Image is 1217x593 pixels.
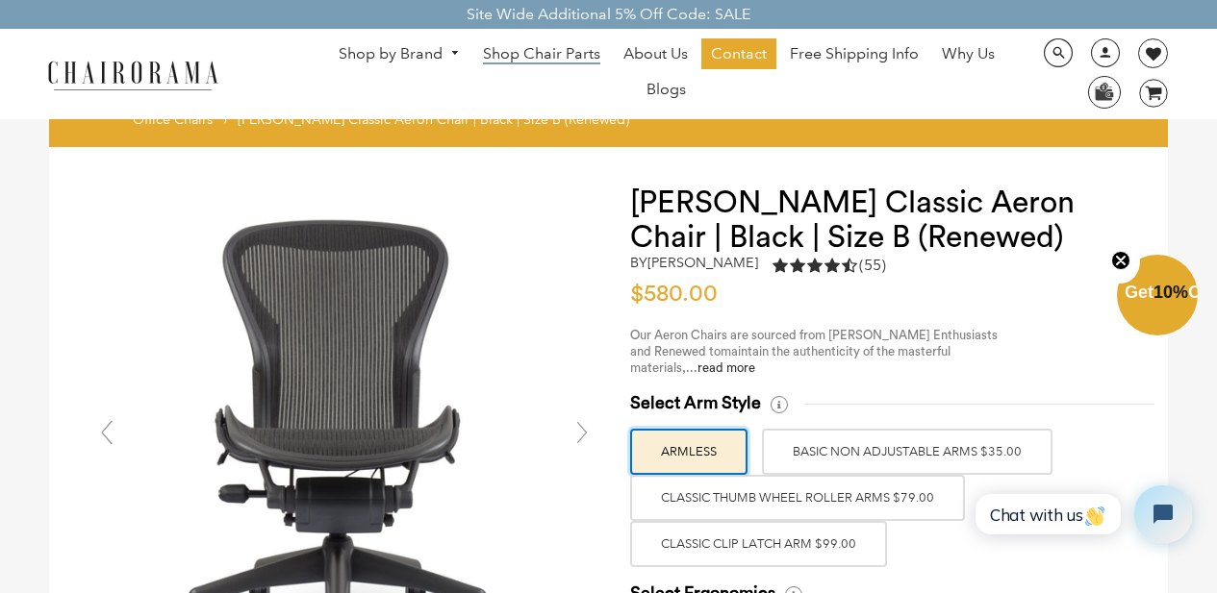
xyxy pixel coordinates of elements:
[133,111,636,137] nav: breadcrumbs
[630,475,965,521] label: Classic Thumb Wheel Roller Arms $79.00
[614,38,697,69] a: About Us
[483,44,600,64] span: Shop Chair Parts
[623,44,688,64] span: About Us
[1117,257,1198,337] div: Get10%OffClose teaser
[773,255,886,276] div: 4.5 rating (55 votes)
[630,329,998,358] span: Our Aeron Chairs are sourced from [PERSON_NAME] Enthusiasts and Renewed to
[630,392,761,414] span: Select Arm Style
[762,429,1052,475] label: BASIC NON ADJUSTABLE ARMS $35.00
[711,44,767,64] span: Contact
[780,38,928,69] a: Free Shipping Info
[630,185,1129,255] h1: [PERSON_NAME] Classic Aeron Chair | Black | Size B (Renewed)
[1125,283,1213,302] span: Get Off
[932,38,1004,69] a: Why Us
[1154,283,1188,302] span: 10%
[473,38,610,69] a: Shop Chair Parts
[630,255,758,271] h2: by
[329,39,469,69] a: Shop by Brand
[311,38,1023,110] nav: DesktopNavigation
[954,469,1208,559] iframe: Tidio Chat
[942,44,995,64] span: Why Us
[630,429,748,475] label: ARMLESS
[1102,239,1140,284] button: Close teaser
[630,345,951,374] span: maintain the authenticity of the masterful materials,...
[859,256,886,276] span: (55)
[630,283,718,306] span: $580.00
[1089,77,1119,106] img: WhatsApp_Image_2024-07-12_at_16.23.01.webp
[701,38,776,69] a: Contact
[773,255,886,281] a: 4.5 rating (55 votes)
[630,521,887,567] label: Classic Clip Latch Arm $99.00
[697,361,755,374] a: read more
[88,432,601,450] a: Herman Miller Classic Aeron Chair | Black | Size B (Renewed) - chairorama
[647,254,758,271] a: [PERSON_NAME]
[647,80,686,100] span: Blogs
[637,74,696,105] a: Blogs
[37,58,229,91] img: chairorama
[790,44,919,64] span: Free Shipping Info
